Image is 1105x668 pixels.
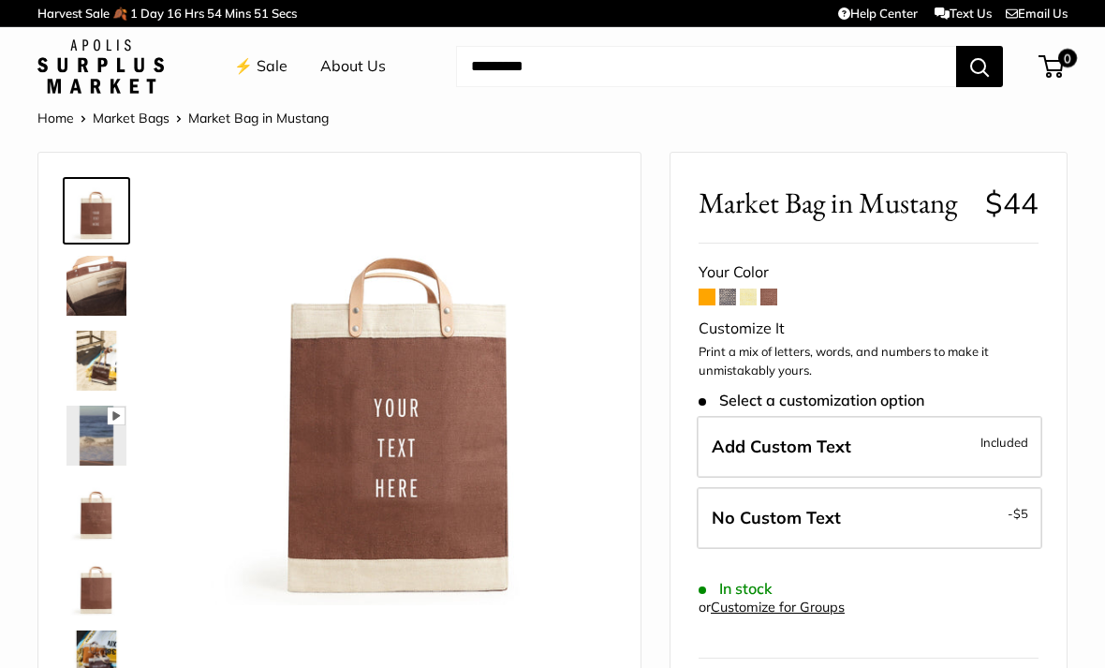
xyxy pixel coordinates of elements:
span: Included [980,431,1028,453]
span: Day [140,6,164,21]
p: Print a mix of letters, words, and numbers to make it unmistakably yours. [699,343,1039,379]
img: Market Bag in Mustang [66,406,126,466]
div: or [699,595,845,620]
div: Your Color [699,259,1039,287]
a: description_Seal of authenticity printed on the backside of every bag. [63,477,130,544]
img: Market Bag in Mustang [188,181,612,605]
a: Help Center [838,6,918,21]
a: Market Bag in Mustang [63,402,130,469]
span: Market Bag in Mustang [699,186,971,220]
span: 1 [130,6,138,21]
span: - [1008,502,1028,525]
label: Leave Blank [697,487,1042,549]
span: 51 [254,6,269,21]
span: 54 [207,6,222,21]
a: 0 [1040,55,1064,78]
span: No Custom Text [712,507,841,528]
div: Customize It [699,315,1039,343]
span: Secs [272,6,297,21]
span: $5 [1013,506,1028,521]
img: Market Bag in Mustang [66,556,126,616]
a: Text Us [935,6,992,21]
span: Mins [225,6,251,21]
a: About Us [320,52,386,81]
nav: Breadcrumb [37,106,329,130]
span: 16 [167,6,182,21]
img: description_Seal of authenticity printed on the backside of every bag. [66,481,126,541]
button: Search [956,46,1003,87]
img: Apolis: Surplus Market [37,39,164,94]
span: $44 [985,185,1039,221]
img: Market Bag in Mustang [66,181,126,241]
span: 0 [1058,49,1077,67]
a: Market Bag in Mustang [63,552,130,619]
a: Market Bag in Mustang [63,327,130,394]
a: Customize for Groups [711,599,845,616]
a: Email Us [1006,6,1068,21]
a: ⚡️ Sale [234,52,287,81]
label: Add Custom Text [697,416,1042,478]
img: Market Bag in Mustang [66,256,126,316]
a: Market Bag in Mustang [63,252,130,319]
a: Home [37,110,74,126]
span: Market Bag in Mustang [188,110,329,126]
input: Search... [456,46,956,87]
img: Market Bag in Mustang [66,331,126,391]
span: In stock [699,580,773,598]
a: Market Bags [93,110,169,126]
span: Hrs [184,6,204,21]
span: Select a customization option [699,392,924,409]
span: Add Custom Text [712,436,851,457]
a: Market Bag in Mustang [63,177,130,245]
